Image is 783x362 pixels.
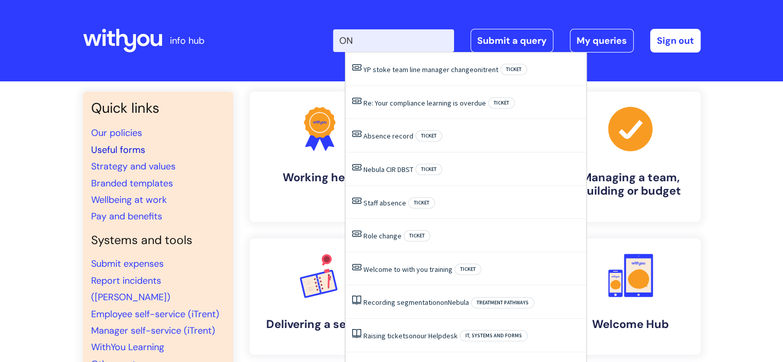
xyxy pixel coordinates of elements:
[440,298,448,307] span: on
[404,230,430,242] span: Ticket
[488,97,515,109] span: Ticket
[91,274,170,303] a: Report incidents ([PERSON_NAME])
[570,29,634,53] a: My queries
[363,231,402,240] a: Role change
[333,29,701,53] div: | -
[91,324,215,337] a: Manager self-service (iTrent)
[460,330,528,341] span: IT, systems and forms
[408,197,435,209] span: Ticket
[569,171,692,198] h4: Managing a team, building or budget
[500,64,527,75] span: Ticket
[409,331,416,340] span: on
[250,238,390,355] a: Delivering a service
[170,32,204,49] p: info hub
[415,164,442,175] span: Ticket
[91,210,162,222] a: Pay and benefits
[363,131,413,141] a: Absence record
[91,341,164,353] a: WithYou Learning
[363,298,469,307] a: Recording segmentationonNebula
[91,100,225,116] h3: Quick links
[91,233,225,248] h4: Systems and tools
[91,144,145,156] a: Useful forms
[471,297,534,308] span: Treatment pathways
[333,29,454,52] input: Search
[363,265,453,274] a: Welcome to with you training
[363,165,413,174] a: Nebula CIR DBST
[91,257,164,270] a: Submit expenses
[91,127,142,139] a: Our policies
[561,92,701,222] a: Managing a team, building or budget
[91,194,167,206] a: Wellbeing at work
[455,264,481,275] span: Ticket
[474,65,481,74] span: on
[561,238,701,355] a: Welcome Hub
[250,92,390,222] a: Working here
[91,160,176,173] a: Strategy and values
[258,171,381,184] h4: Working here
[363,198,406,208] a: Staff absence
[363,65,498,74] a: YP stoke team line manager changeonitrent
[363,98,486,108] a: Re: Your compliance learning is overdue
[471,29,553,53] a: Submit a query
[363,331,458,340] a: Raising ticketsonour Helpdesk
[569,318,692,331] h4: Welcome Hub
[91,177,173,189] a: Branded templates
[650,29,701,53] a: Sign out
[415,130,442,142] span: Ticket
[258,318,381,331] h4: Delivering a service
[91,308,219,320] a: Employee self-service (iTrent)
